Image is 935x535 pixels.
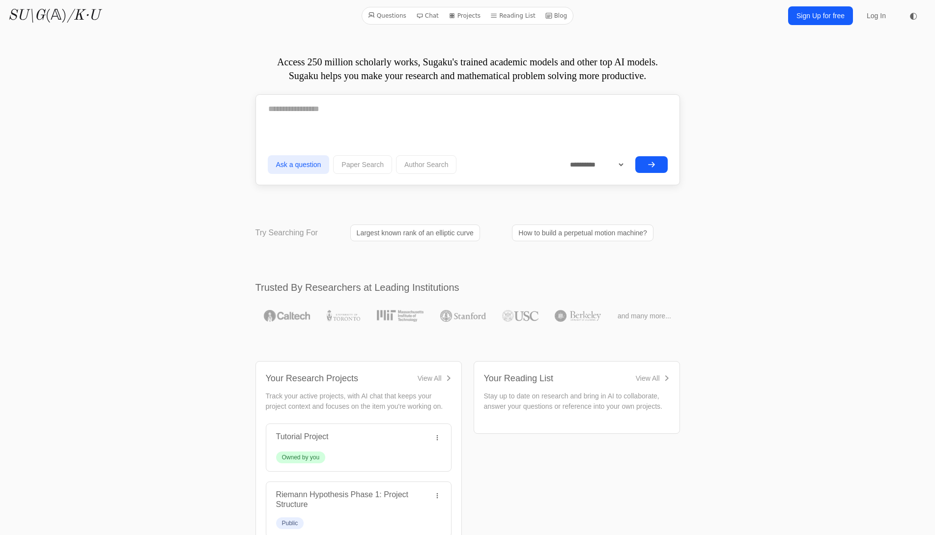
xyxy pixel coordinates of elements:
img: Stanford [440,310,486,322]
img: USC [502,310,538,322]
p: Try Searching For [255,227,318,239]
a: Reading List [486,9,539,22]
i: SU\G [8,8,45,23]
p: Track your active projects, with AI chat that keeps your project context and focuses on the item ... [266,391,452,412]
a: Log In [861,7,892,25]
span: ◐ [909,11,917,20]
p: Access 250 million scholarly works, Sugaku's trained academic models and other top AI models. Sug... [255,55,680,83]
button: ◐ [904,6,923,26]
button: Ask a question [268,155,330,174]
a: View All [418,373,452,383]
a: Blog [541,9,571,22]
div: Public [282,519,298,527]
div: View All [418,373,442,383]
a: Projects [445,9,484,22]
a: Riemann Hypothesis Phase 1: Project Structure [276,490,408,508]
img: MIT [377,310,424,322]
a: How to build a perpetual motion machine? [512,225,653,241]
img: University of Toronto [327,310,360,322]
a: Tutorial Project [276,432,329,441]
div: Your Reading List [484,371,553,385]
p: Stay up to date on research and bring in AI to collaborate, answer your questions or reference in... [484,391,670,412]
a: Chat [412,9,443,22]
img: Caltech [264,310,310,322]
img: UC Berkeley [555,310,601,322]
button: Paper Search [333,155,392,174]
div: Owned by you [282,453,320,461]
a: Largest known rank of an elliptic curve [350,225,480,241]
i: /K·U [67,8,100,23]
a: Sign Up for free [788,6,853,25]
a: Questions [364,9,410,22]
div: Your Research Projects [266,371,358,385]
a: View All [636,373,670,383]
a: SU\G(𝔸)/K·U [8,7,100,25]
span: and many more... [618,311,671,321]
h2: Trusted By Researchers at Leading Institutions [255,281,680,294]
div: View All [636,373,660,383]
button: Author Search [396,155,457,174]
